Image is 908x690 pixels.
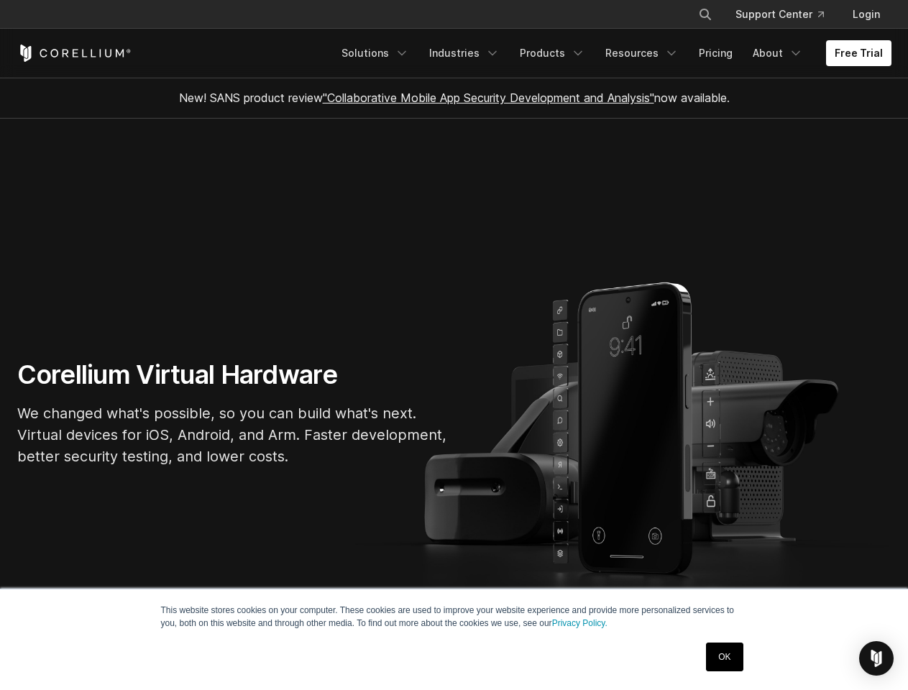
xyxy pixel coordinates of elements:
a: Pricing [690,40,741,66]
p: This website stores cookies on your computer. These cookies are used to improve your website expe... [161,604,748,630]
a: Corellium Home [17,45,132,62]
a: Free Trial [826,40,891,66]
a: OK [706,643,743,671]
div: Open Intercom Messenger [859,641,894,676]
a: Solutions [333,40,418,66]
a: Support Center [724,1,835,27]
div: Navigation Menu [333,40,891,66]
a: Privacy Policy. [552,618,607,628]
a: Industries [421,40,508,66]
a: Login [841,1,891,27]
a: Resources [597,40,687,66]
a: Products [511,40,594,66]
p: We changed what's possible, so you can build what's next. Virtual devices for iOS, Android, and A... [17,402,449,467]
button: Search [692,1,718,27]
h1: Corellium Virtual Hardware [17,359,449,391]
a: "Collaborative Mobile App Security Development and Analysis" [323,91,654,105]
div: Navigation Menu [681,1,891,27]
a: About [744,40,812,66]
span: New! SANS product review now available. [179,91,730,105]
